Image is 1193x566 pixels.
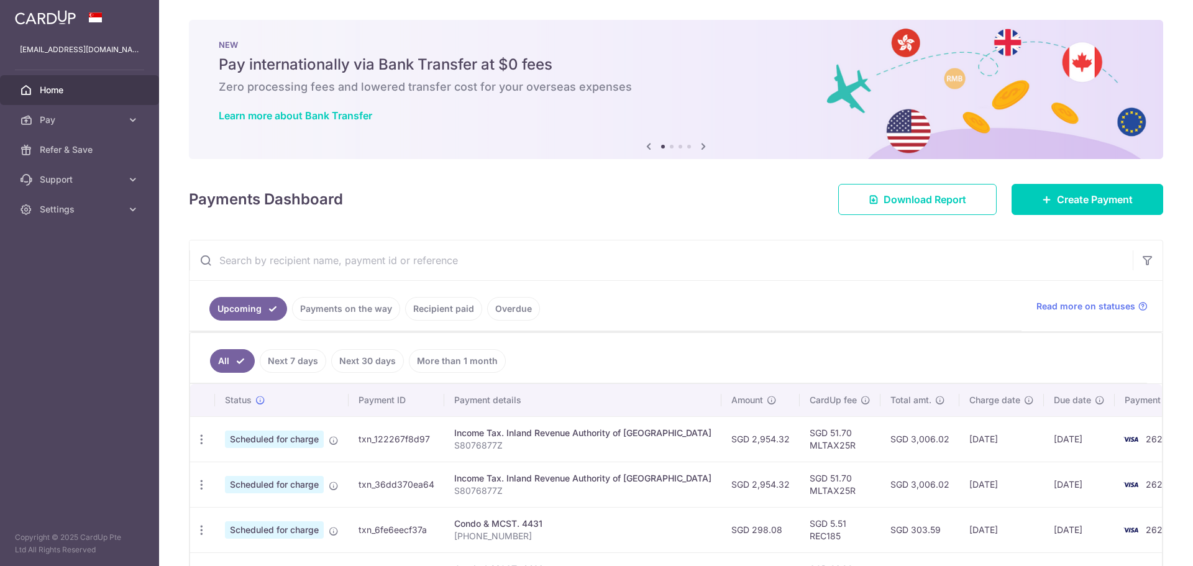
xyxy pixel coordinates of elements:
a: Recipient paid [405,297,482,321]
input: Search by recipient name, payment id or reference [190,240,1133,280]
td: txn_36dd370ea64 [349,462,444,507]
span: Due date [1054,394,1091,406]
h6: Zero processing fees and lowered transfer cost for your overseas expenses [219,80,1133,94]
a: More than 1 month [409,349,506,373]
span: Pay [40,114,122,126]
td: SGD 298.08 [721,507,800,552]
td: SGD 2,954.32 [721,462,800,507]
span: Scheduled for charge [225,431,324,448]
span: Home [40,84,122,96]
th: Payment details [444,384,721,416]
td: SGD 5.51 REC185 [800,507,880,552]
iframe: Opens a widget where you can find more information [1113,529,1181,560]
img: CardUp [15,10,76,25]
a: Create Payment [1012,184,1163,215]
td: SGD 3,006.02 [880,462,959,507]
img: Bank Card [1118,477,1143,492]
img: Bank Card [1118,432,1143,447]
span: Scheduled for charge [225,476,324,493]
a: Overdue [487,297,540,321]
p: NEW [219,40,1133,50]
span: Refer & Save [40,144,122,156]
p: S8076877Z [454,485,711,497]
td: [DATE] [1044,416,1115,462]
div: Income Tax. Inland Revenue Authority of [GEOGRAPHIC_DATA] [454,472,711,485]
a: Payments on the way [292,297,400,321]
a: Next 30 days [331,349,404,373]
td: SGD 2,954.32 [721,416,800,462]
img: Bank Card [1118,523,1143,537]
span: Read more on statuses [1036,300,1135,313]
div: Condo & MCST. 4431 [454,518,711,530]
span: Support [40,173,122,186]
td: SGD 3,006.02 [880,416,959,462]
th: Payment ID [349,384,444,416]
div: Income Tax. Inland Revenue Authority of [GEOGRAPHIC_DATA] [454,427,711,439]
span: Total amt. [890,394,931,406]
td: [DATE] [1044,507,1115,552]
span: Amount [731,394,763,406]
p: S8076877Z [454,439,711,452]
a: Next 7 days [260,349,326,373]
td: [DATE] [959,507,1044,552]
span: 2628 [1146,479,1168,490]
span: Scheduled for charge [225,521,324,539]
p: [PHONE_NUMBER] [454,530,711,542]
span: Create Payment [1057,192,1133,207]
td: SGD 51.70 MLTAX25R [800,462,880,507]
span: CardUp fee [810,394,857,406]
p: [EMAIL_ADDRESS][DOMAIN_NAME] [20,43,139,56]
span: Status [225,394,252,406]
img: Bank transfer banner [189,20,1163,159]
td: [DATE] [959,462,1044,507]
h5: Pay internationally via Bank Transfer at $0 fees [219,55,1133,75]
a: Read more on statuses [1036,300,1148,313]
span: Charge date [969,394,1020,406]
a: Upcoming [209,297,287,321]
td: [DATE] [959,416,1044,462]
td: txn_6fe6eecf37a [349,507,444,552]
span: 2628 [1146,434,1168,444]
h4: Payments Dashboard [189,188,343,211]
td: [DATE] [1044,462,1115,507]
td: SGD 303.59 [880,507,959,552]
td: txn_122267f8d97 [349,416,444,462]
a: All [210,349,255,373]
td: SGD 51.70 MLTAX25R [800,416,880,462]
a: Download Report [838,184,997,215]
span: 2628 [1146,524,1168,535]
a: Learn more about Bank Transfer [219,109,372,122]
span: Download Report [884,192,966,207]
span: Settings [40,203,122,216]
